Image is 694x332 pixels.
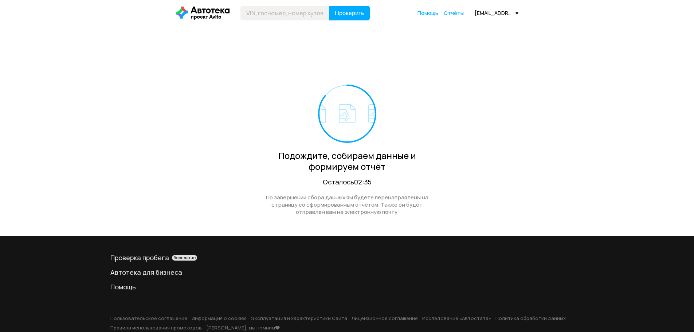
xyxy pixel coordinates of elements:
div: По завершении сбора данных вы будете перенаправлены на страницу со сформированным отчётом. Также ... [258,194,436,216]
a: [PERSON_NAME], мы помним [206,324,280,331]
a: Исследование «Автостата» [422,315,491,321]
span: Отчёты [444,9,464,16]
div: Осталось 02:35 [258,177,436,187]
button: Проверить [329,6,370,20]
div: [EMAIL_ADDRESS][DOMAIN_NAME] [475,9,518,16]
a: Эксплуатация и характеристики Сайта [251,315,347,321]
div: Подождите, собираем данные и формируем отчёт [258,150,436,172]
div: Проверка пробега [110,253,584,262]
a: Помощь [110,282,584,291]
a: Правила использования промокодов [110,324,202,331]
a: Пользовательское соглашение [110,315,187,321]
a: Политика обработки данных [495,315,566,321]
a: Отчёты [444,9,464,17]
a: Проверка пробегабесплатно [110,253,584,262]
span: бесплатно [173,255,196,260]
a: Информация о cookies [192,315,247,321]
span: Проверить [335,10,364,16]
input: VIN, госномер, номер кузова [240,6,329,20]
a: Помощь [417,9,438,17]
span: Помощь [417,9,438,16]
a: Автотека для бизнеса [110,268,584,277]
a: Лицензионное соглашение [352,315,418,321]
